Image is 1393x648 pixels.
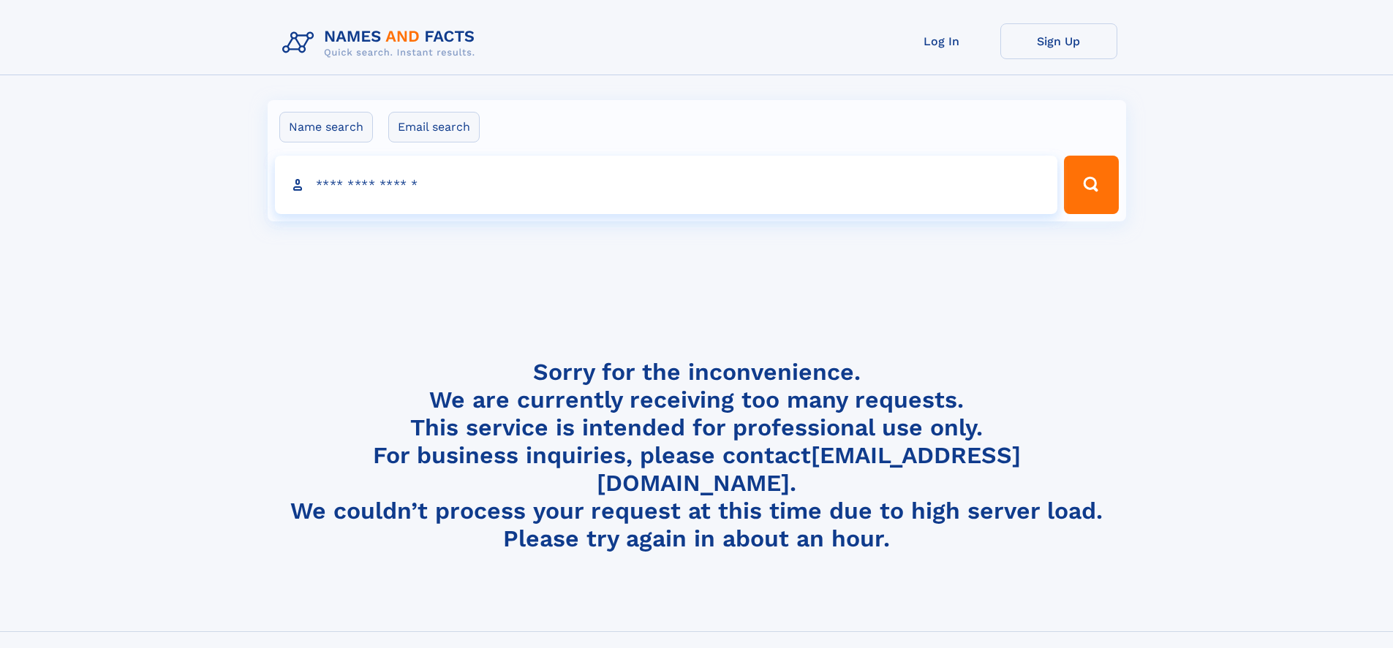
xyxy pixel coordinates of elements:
[275,156,1058,214] input: search input
[279,112,373,142] label: Name search
[276,358,1117,553] h4: Sorry for the inconvenience. We are currently receiving too many requests. This service is intend...
[883,23,1000,59] a: Log In
[276,23,487,63] img: Logo Names and Facts
[1064,156,1118,214] button: Search Button
[597,441,1021,497] a: [EMAIL_ADDRESS][DOMAIN_NAME]
[1000,23,1117,59] a: Sign Up
[388,112,480,142] label: Email search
